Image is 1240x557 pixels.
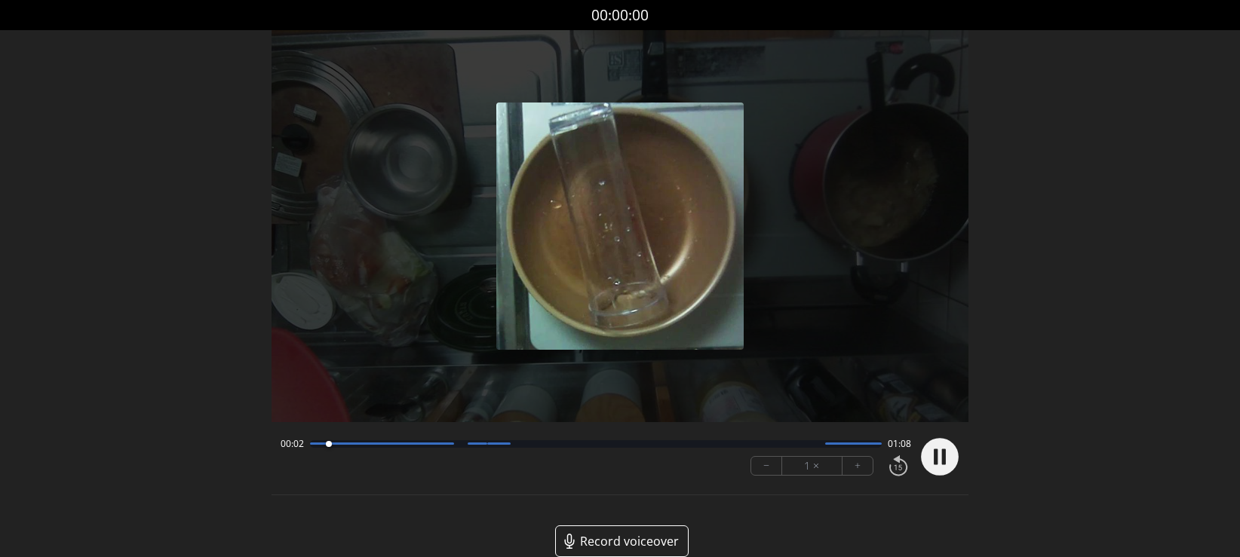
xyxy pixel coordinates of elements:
span: 00:02 [281,438,304,450]
button: + [843,457,873,475]
div: 1 × [782,457,843,475]
a: 00:00:00 [591,5,649,26]
span: 01:08 [888,438,911,450]
img: Poster Image [496,103,744,350]
button: − [751,457,782,475]
span: Record voiceover [580,532,679,550]
a: Record voiceover [555,525,689,557]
